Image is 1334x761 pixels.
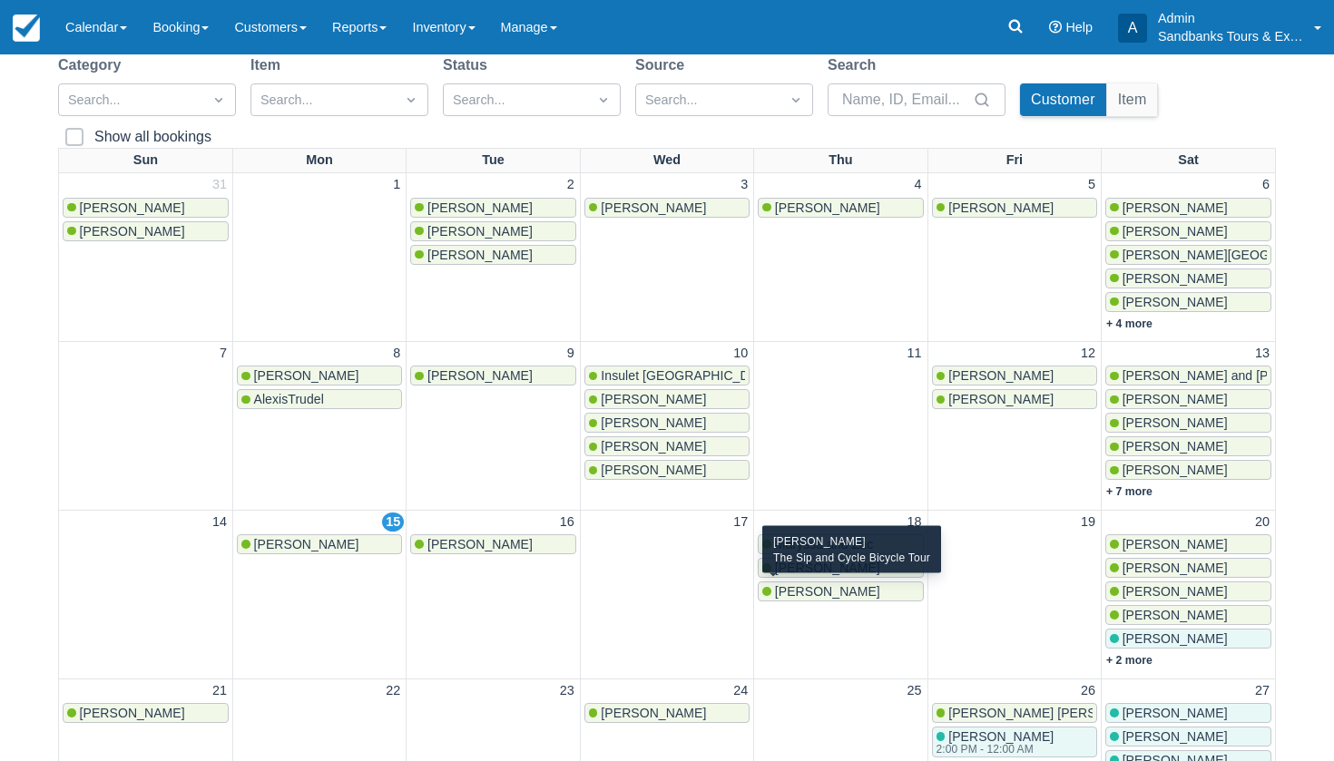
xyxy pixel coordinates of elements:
[758,534,923,554] a: Maryssa and Zac
[1105,534,1271,554] a: [PERSON_NAME]
[410,366,575,385] a: [PERSON_NAME]
[937,744,1051,755] div: 2:00 PM - 12:00 AM
[775,584,880,599] span: [PERSON_NAME]
[650,149,684,172] a: Wed
[1123,439,1228,454] span: [PERSON_NAME]
[1251,344,1273,364] a: 13
[80,200,185,215] span: [PERSON_NAME]
[1105,436,1271,456] a: [PERSON_NAME]
[1251,512,1273,532] a: 20
[904,344,926,364] a: 11
[737,175,751,195] a: 3
[1259,175,1273,195] a: 6
[1105,703,1271,723] a: [PERSON_NAME]
[237,534,402,554] a: [PERSON_NAME]
[427,368,533,383] span: [PERSON_NAME]
[556,512,578,532] a: 16
[210,91,228,109] span: Dropdown icon
[758,198,923,218] a: [PERSON_NAME]
[1123,729,1228,744] span: [PERSON_NAME]
[1107,83,1158,116] button: Item
[63,221,229,241] a: [PERSON_NAME]
[1105,605,1271,625] a: [PERSON_NAME]
[932,198,1097,218] a: [PERSON_NAME]
[1174,149,1202,172] a: Sat
[904,512,926,532] a: 18
[556,681,578,701] a: 23
[584,413,750,433] a: [PERSON_NAME]
[773,533,930,550] div: [PERSON_NAME]
[427,224,533,239] span: [PERSON_NAME]
[601,392,706,406] span: [PERSON_NAME]
[1105,629,1271,649] a: [PERSON_NAME]
[1084,175,1099,195] a: 5
[601,200,706,215] span: [PERSON_NAME]
[1158,27,1303,45] p: Sandbanks Tours & Experiences
[758,558,923,578] a: [PERSON_NAME]
[1105,581,1271,601] a: [PERSON_NAME]
[1105,389,1271,409] a: [PERSON_NAME]
[1123,392,1228,406] span: [PERSON_NAME]
[1105,245,1271,265] a: [PERSON_NAME][GEOGRAPHIC_DATA]
[904,681,926,701] a: 25
[94,128,211,146] div: Show all bookings
[1077,512,1099,532] a: 19
[948,200,1054,215] span: [PERSON_NAME]
[389,175,404,195] a: 1
[1158,9,1303,27] p: Admin
[80,224,185,239] span: [PERSON_NAME]
[1106,654,1153,667] a: + 2 more
[254,392,324,406] span: AlexisTrudel
[1123,200,1228,215] span: [PERSON_NAME]
[1123,415,1228,430] span: [PERSON_NAME]
[828,54,883,76] label: Search
[237,389,402,409] a: AlexisTrudel
[730,681,751,701] a: 24
[130,149,162,172] a: Sun
[775,200,880,215] span: [PERSON_NAME]
[13,15,40,42] img: checkfront-main-nav-mini-logo.png
[730,344,751,364] a: 10
[382,512,404,532] a: 15
[1003,149,1026,172] a: Fri
[773,550,930,566] div: The Sip and Cycle Bicycle Tour
[911,175,926,195] a: 4
[250,54,288,76] label: Item
[1123,584,1228,599] span: [PERSON_NAME]
[1123,706,1228,720] span: [PERSON_NAME]
[1105,221,1271,241] a: [PERSON_NAME]
[209,681,231,701] a: 21
[427,248,533,262] span: [PERSON_NAME]
[758,581,923,601] a: [PERSON_NAME]
[1105,366,1271,385] a: [PERSON_NAME] and [PERSON_NAME]
[948,392,1054,406] span: [PERSON_NAME]
[389,344,404,364] a: 8
[948,729,1054,744] span: [PERSON_NAME]
[1123,608,1228,622] span: [PERSON_NAME]
[932,366,1097,385] a: [PERSON_NAME]
[1105,558,1271,578] a: [PERSON_NAME]
[1251,681,1273,701] a: 27
[1123,631,1228,646] span: [PERSON_NAME]
[825,149,856,172] a: Thu
[601,368,776,383] span: Insulet [GEOGRAPHIC_DATA]
[1118,14,1147,43] div: A
[410,221,575,241] a: [PERSON_NAME]
[584,366,750,385] a: Insulet [GEOGRAPHIC_DATA]
[382,681,404,701] a: 22
[564,344,578,364] a: 9
[584,436,750,456] a: [PERSON_NAME]
[63,198,229,218] a: [PERSON_NAME]
[209,175,231,195] a: 31
[564,175,578,195] a: 2
[584,460,750,480] a: [PERSON_NAME]
[410,198,575,218] a: [PERSON_NAME]
[601,415,706,430] span: [PERSON_NAME]
[1020,83,1106,116] button: Customer
[1077,344,1099,364] a: 12
[932,389,1097,409] a: [PERSON_NAME]
[1065,20,1093,34] span: Help
[1105,198,1271,218] a: [PERSON_NAME]
[254,537,359,551] span: [PERSON_NAME]
[1123,295,1228,309] span: [PERSON_NAME]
